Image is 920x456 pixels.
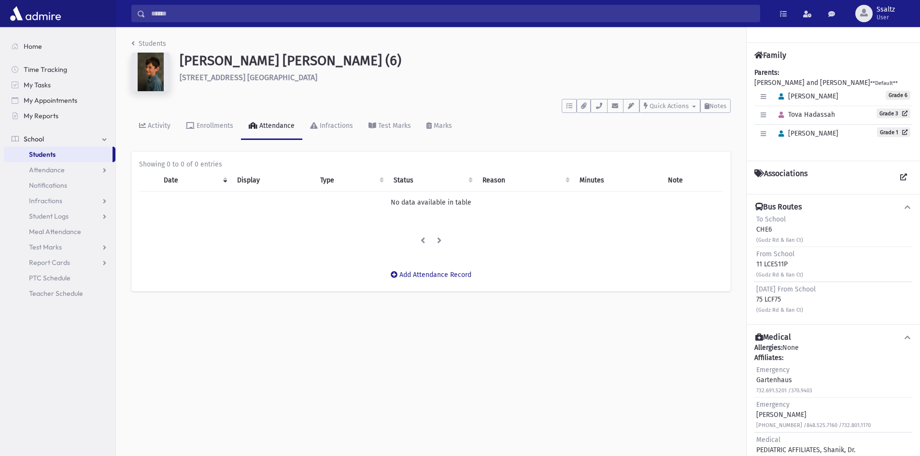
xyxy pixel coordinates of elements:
[24,81,51,89] span: My Tasks
[754,51,786,60] h4: Family
[877,127,910,137] a: Grade 1
[756,366,790,374] span: Emergency
[419,113,460,140] a: Marks
[24,65,67,74] span: Time Tracking
[231,169,314,192] th: Display
[4,77,115,93] a: My Tasks
[376,122,411,130] div: Test Marks
[756,285,816,293] span: [DATE] From School
[4,193,115,208] a: Infractions
[361,113,419,140] a: Test Marks
[131,39,166,53] nav: breadcrumb
[146,122,170,130] div: Activity
[774,111,835,119] span: Tova Hadassah
[895,169,912,186] a: View all Associations
[754,332,912,343] button: Medical
[4,255,115,270] a: Report Cards
[318,122,353,130] div: Infractions
[384,266,478,284] button: Add Attendance Record
[139,192,723,214] td: No data available in table
[8,4,63,23] img: AdmirePro
[754,202,912,212] button: Bus Routes
[29,243,62,251] span: Test Marks
[4,178,115,193] a: Notifications
[756,214,803,245] div: CHE6
[195,122,233,130] div: Enrollments
[29,274,71,282] span: PTC Schedule
[257,122,295,130] div: Attendance
[756,237,803,243] small: (Gudz Rd & Ilan Ct)
[4,224,115,239] a: Meal Attendance
[754,354,783,362] b: Affiliates:
[4,93,115,108] a: My Appointments
[4,131,115,147] a: School
[29,181,67,190] span: Notifications
[178,113,241,140] a: Enrollments
[24,96,77,105] span: My Appointments
[29,258,70,267] span: Report Cards
[756,272,803,278] small: (Gudz Rd & Ilan Ct)
[877,6,895,14] span: Ssaltz
[158,169,231,192] th: Date: activate to sort column ascending
[314,169,388,192] th: Type: activate to sort column ascending
[574,169,662,192] th: Minutes
[29,196,62,205] span: Infractions
[29,212,69,221] span: Student Logs
[131,40,166,48] a: Students
[756,307,803,313] small: (Gudz Rd & Ilan Ct)
[4,39,115,54] a: Home
[754,169,807,186] h4: Associations
[756,250,794,258] span: From School
[4,239,115,255] a: Test Marks
[4,208,115,224] a: Student Logs
[755,202,802,212] h4: Bus Routes
[180,53,731,69] h1: [PERSON_NAME] [PERSON_NAME] (6)
[302,113,361,140] a: Infractions
[4,62,115,77] a: Time Tracking
[756,387,812,394] small: 732.691.5201 /370.9403
[24,42,42,51] span: Home
[24,135,44,143] span: School
[756,284,816,315] div: 75 LCF75
[756,436,780,444] span: Medical
[774,129,838,138] span: [PERSON_NAME]
[477,169,574,192] th: Reason: activate to sort column ascending
[29,166,65,174] span: Attendance
[774,92,838,100] span: [PERSON_NAME]
[662,169,723,192] th: Note
[29,150,56,159] span: Students
[4,108,115,124] a: My Reports
[4,270,115,286] a: PTC Schedule
[180,73,731,82] h6: [STREET_ADDRESS] [GEOGRAPHIC_DATA]
[24,111,58,120] span: My Reports
[877,109,910,118] a: Grade 3
[4,162,115,178] a: Attendance
[755,332,791,343] h4: Medical
[432,122,452,130] div: Marks
[756,401,790,409] span: Emergency
[145,5,760,22] input: Search
[4,147,113,162] a: Students
[650,102,689,110] span: Quick Actions
[756,365,812,395] div: Gartenhaus
[756,422,871,428] small: [PHONE_NUMBER] /848.525.7160 /732.801.1170
[756,400,871,430] div: [PERSON_NAME]
[709,102,726,110] span: Notes
[754,68,912,153] div: [PERSON_NAME] and [PERSON_NAME]
[4,286,115,301] a: Teacher Schedule
[886,91,910,100] span: Grade 6
[756,249,803,279] div: 11 LCES11P
[131,113,178,140] a: Activity
[241,113,302,140] a: Attendance
[639,99,700,113] button: Quick Actions
[388,169,476,192] th: Status: activate to sort column ascending
[754,69,779,77] b: Parents:
[29,227,81,236] span: Meal Attendance
[754,344,782,352] b: Allergies:
[877,14,895,21] span: User
[139,159,723,169] div: Showing 0 to 0 of 0 entries
[29,289,83,298] span: Teacher Schedule
[700,99,731,113] button: Notes
[756,215,786,223] span: To School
